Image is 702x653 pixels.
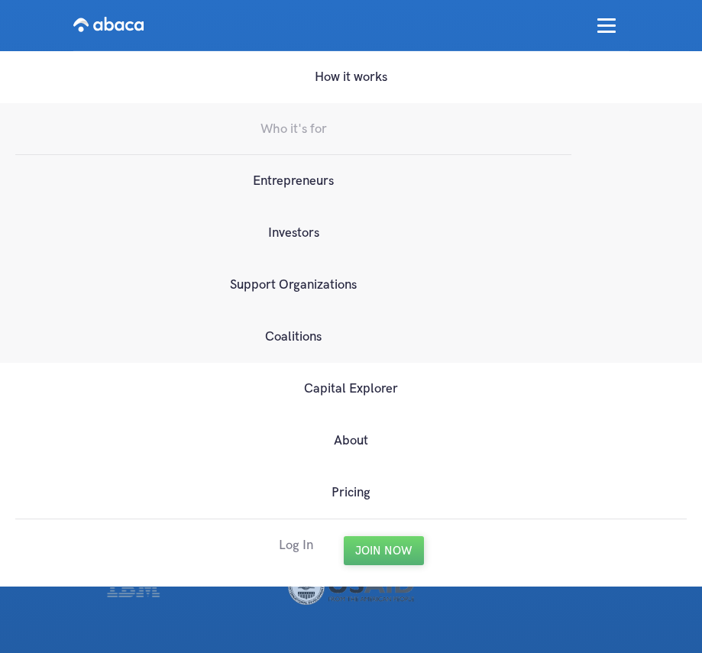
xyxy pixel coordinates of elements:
[15,155,571,207] a: Entrepreneurs
[15,259,571,311] a: Support Organizations
[279,519,313,571] a: Log In
[332,467,370,519] a: Pricing
[15,207,571,259] a: Investors
[344,536,424,565] a: Join Now
[315,51,387,103] a: How it works
[334,415,368,467] a: About
[584,3,629,47] div: menu
[15,103,571,155] a: Who it's for
[15,311,571,363] a: Coalitions
[73,12,144,37] img: Abaca logo
[304,363,398,415] a: Capital Explorer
